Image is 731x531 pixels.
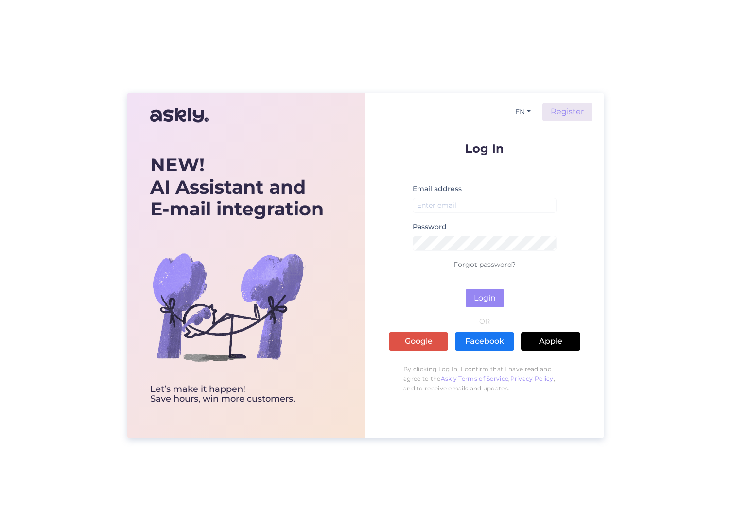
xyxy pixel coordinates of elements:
[510,375,554,382] a: Privacy Policy
[453,260,516,269] a: Forgot password?
[150,153,205,176] b: NEW!
[150,104,209,127] img: Askly
[150,154,324,220] div: AI Assistant and E-mail integration
[413,198,557,213] input: Enter email
[511,105,535,119] button: EN
[413,184,462,194] label: Email address
[455,332,514,351] a: Facebook
[389,359,580,398] p: By clicking Log In, I confirm that I have read and agree to the , , and to receive emails and upd...
[389,142,580,155] p: Log In
[521,332,580,351] a: Apple
[389,332,448,351] a: Google
[413,222,447,232] label: Password
[150,385,324,404] div: Let’s make it happen! Save hours, win more customers.
[441,375,509,382] a: Askly Terms of Service
[478,318,492,325] span: OR
[466,289,504,307] button: Login
[150,229,306,385] img: bg-askly
[542,103,592,121] a: Register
